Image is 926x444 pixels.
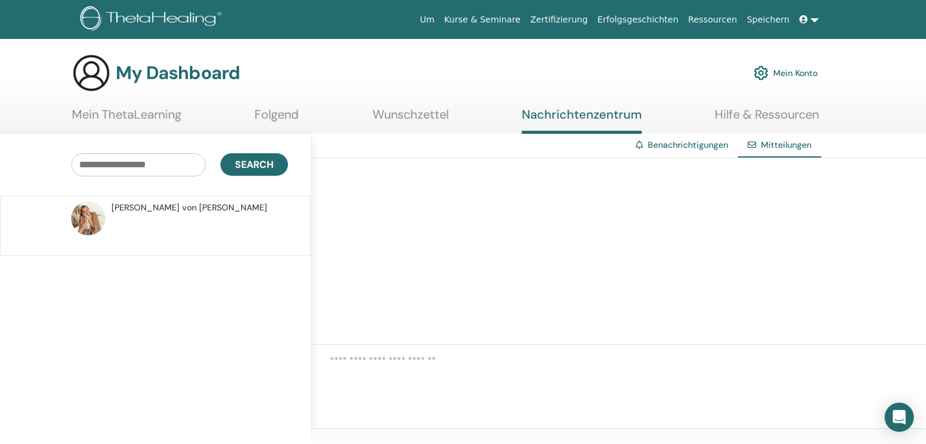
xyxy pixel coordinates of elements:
[80,6,226,33] img: logo.png
[592,9,683,31] a: Erfolgsgeschichten
[71,201,105,235] img: default.jpg
[254,107,299,131] a: Folgend
[373,107,449,131] a: Wunschzettel
[522,107,642,134] a: Nachrichtenzentrum
[525,9,592,31] a: Zertifizierung
[415,9,440,31] a: Um
[111,201,267,214] span: [PERSON_NAME] von [PERSON_NAME]
[220,153,288,176] button: Search
[715,107,819,131] a: Hilfe & Ressourcen
[72,107,181,131] a: Mein ThetaLearning
[116,62,240,84] h3: My Dashboard
[761,139,812,150] span: Mitteilungen
[683,9,742,31] a: Ressourcen
[440,9,525,31] a: Kurse & Seminare
[648,139,728,150] a: Benachrichtigungen
[754,63,768,83] img: cog.svg
[72,54,111,92] img: generic-user-icon.jpg
[885,403,914,432] div: Open Intercom Messenger
[235,158,273,171] span: Search
[742,9,794,31] a: Speichern
[754,60,818,86] a: Mein Konto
